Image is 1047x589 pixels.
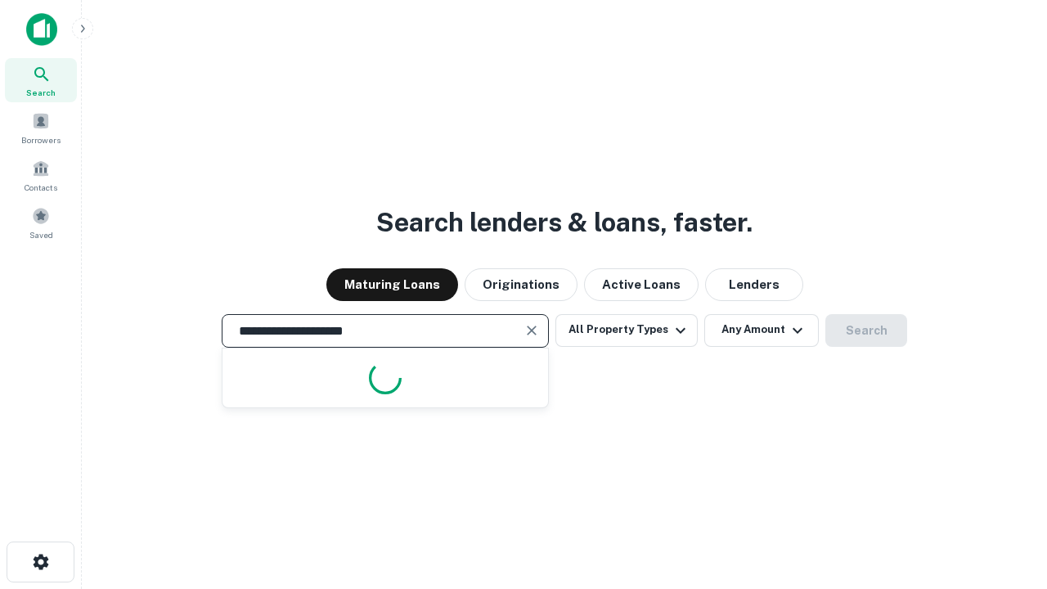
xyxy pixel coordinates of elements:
[26,13,57,46] img: capitalize-icon.png
[5,58,77,102] a: Search
[465,268,577,301] button: Originations
[584,268,699,301] button: Active Loans
[555,314,698,347] button: All Property Types
[376,203,753,242] h3: Search lenders & loans, faster.
[21,133,61,146] span: Borrowers
[5,106,77,150] a: Borrowers
[5,200,77,245] a: Saved
[705,268,803,301] button: Lenders
[29,228,53,241] span: Saved
[965,458,1047,537] iframe: Chat Widget
[326,268,458,301] button: Maturing Loans
[520,319,543,342] button: Clear
[5,153,77,197] a: Contacts
[26,86,56,99] span: Search
[25,181,57,194] span: Contacts
[704,314,819,347] button: Any Amount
